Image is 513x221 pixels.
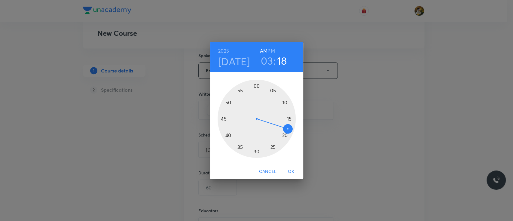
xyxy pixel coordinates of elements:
[260,47,267,55] button: AM
[257,166,279,177] button: Cancel
[218,47,229,55] button: 2025
[273,54,276,67] h3: :
[277,54,287,67] button: 18
[261,54,273,67] button: 03
[282,166,301,177] button: OK
[218,55,250,68] button: [DATE]
[267,47,275,55] button: PM
[259,168,276,175] span: Cancel
[284,168,298,175] span: OK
